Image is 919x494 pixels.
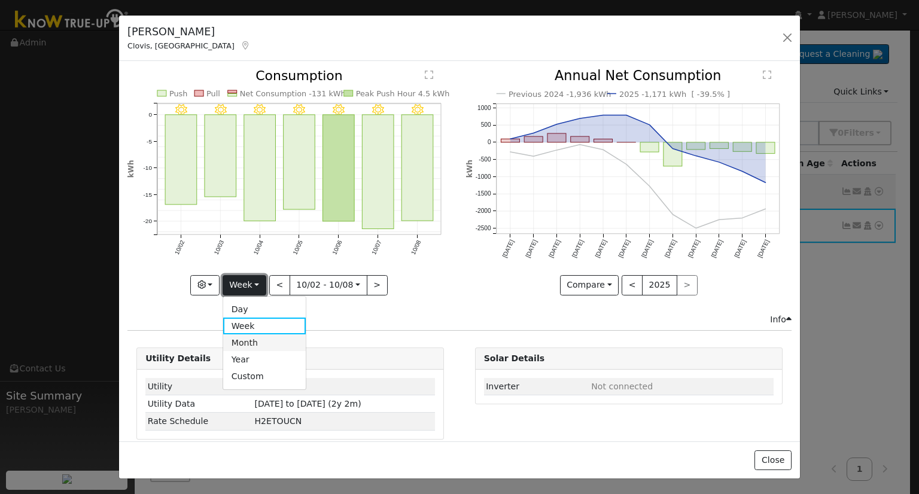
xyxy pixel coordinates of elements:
[475,191,491,197] text: -1500
[601,113,605,118] circle: onclick=""
[402,115,434,221] rect: onclick=""
[717,160,722,165] circle: onclick=""
[524,239,538,259] text: [DATE]
[501,239,515,259] text: [DATE]
[710,239,724,259] text: [DATE]
[763,207,768,212] circle: onclick=""
[717,218,722,222] circle: onclick=""
[284,115,315,209] rect: onclick=""
[623,162,628,167] circle: onclick=""
[531,154,535,159] circle: onclick=""
[252,239,265,256] text: 10/04
[145,353,211,363] strong: Utility Details
[290,275,367,295] button: 10/02 - 10/08
[240,89,346,98] text: Net Consumption -131 kWh
[255,399,361,408] span: [DATE] to [DATE] (2y 2m)
[509,90,611,99] text: Previous 2024 -1,936 kWh
[127,160,135,178] text: kWh
[577,116,582,121] circle: onclick=""
[475,225,491,232] text: -2500
[356,89,450,98] text: Peak Push Hour 4.5 kWh
[293,104,305,116] i: 10/05 - Clear
[292,239,305,256] text: 10/05
[205,115,236,197] rect: onclick=""
[547,239,562,259] text: [DATE]
[756,239,771,259] text: [DATE]
[547,133,566,142] rect: onclick=""
[733,142,751,151] rect: onclick=""
[571,239,585,259] text: [DATE]
[223,275,266,295] button: Week
[255,416,302,426] span: K
[479,156,491,163] text: -500
[254,104,266,116] i: 10/04 - Clear
[223,301,306,318] a: Day
[331,239,344,256] text: 10/06
[144,164,153,171] text: -10
[145,395,252,413] td: Utility Data
[484,353,544,363] strong: Solar Details
[740,169,745,174] circle: onclick=""
[687,239,701,259] text: [DATE]
[255,68,343,83] text: Consumption
[465,160,474,178] text: kWh
[487,139,491,146] text: 0
[647,123,652,127] circle: onclick=""
[475,173,491,180] text: -1000
[524,137,543,143] rect: onclick=""
[127,41,235,50] span: Clovis, [GEOGRAPHIC_DATA]
[763,71,771,80] text: 
[733,239,747,259] text: [DATE]
[223,318,306,334] a: Week
[710,142,728,149] rect: onclick=""
[223,334,306,351] a: Month
[554,148,559,153] circle: onclick=""
[367,275,388,295] button: >
[165,115,197,205] rect: onclick=""
[145,378,252,395] td: Utility
[754,450,791,471] button: Close
[594,239,608,259] text: [DATE]
[594,139,612,142] rect: onclick=""
[145,413,252,430] td: Rate Schedule
[531,131,535,136] circle: onclick=""
[425,70,433,80] text: 
[507,150,512,154] circle: onclick=""
[370,239,383,256] text: 10/07
[477,105,491,111] text: 1000
[323,115,355,221] rect: onclick=""
[640,142,659,152] rect: onclick=""
[372,104,384,116] i: 10/07 - Clear
[686,142,705,150] rect: onclick=""
[770,313,792,326] div: Info
[244,115,276,221] rect: onclick=""
[642,275,677,295] button: 2025
[148,111,152,118] text: 0
[591,382,653,391] span: ID: null, authorized: None
[147,138,152,145] text: -5
[175,104,187,116] i: 10/02 - MostlyClear
[206,89,220,98] text: Pull
[215,104,227,116] i: 10/03 - MostlyClear
[480,122,491,129] text: 500
[664,239,678,259] text: [DATE]
[601,148,605,153] circle: onclick=""
[664,142,682,166] rect: onclick=""
[144,218,153,225] text: -20
[144,191,153,198] text: -15
[501,139,519,143] rect: onclick=""
[623,113,628,118] circle: onclick=""
[255,382,278,391] span: ID: 17298493, authorized: 09/18/25
[577,142,582,147] circle: onclick=""
[693,154,698,158] circle: onclick=""
[617,239,631,259] text: [DATE]
[693,226,698,231] circle: onclick=""
[127,24,251,39] h5: [PERSON_NAME]
[763,181,768,185] circle: onclick=""
[570,137,589,143] rect: onclick=""
[241,41,251,50] a: Map
[670,147,675,151] circle: onclick=""
[555,68,722,84] text: Annual Net Consumption
[174,239,186,256] text: 10/02
[740,216,745,221] circle: onclick=""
